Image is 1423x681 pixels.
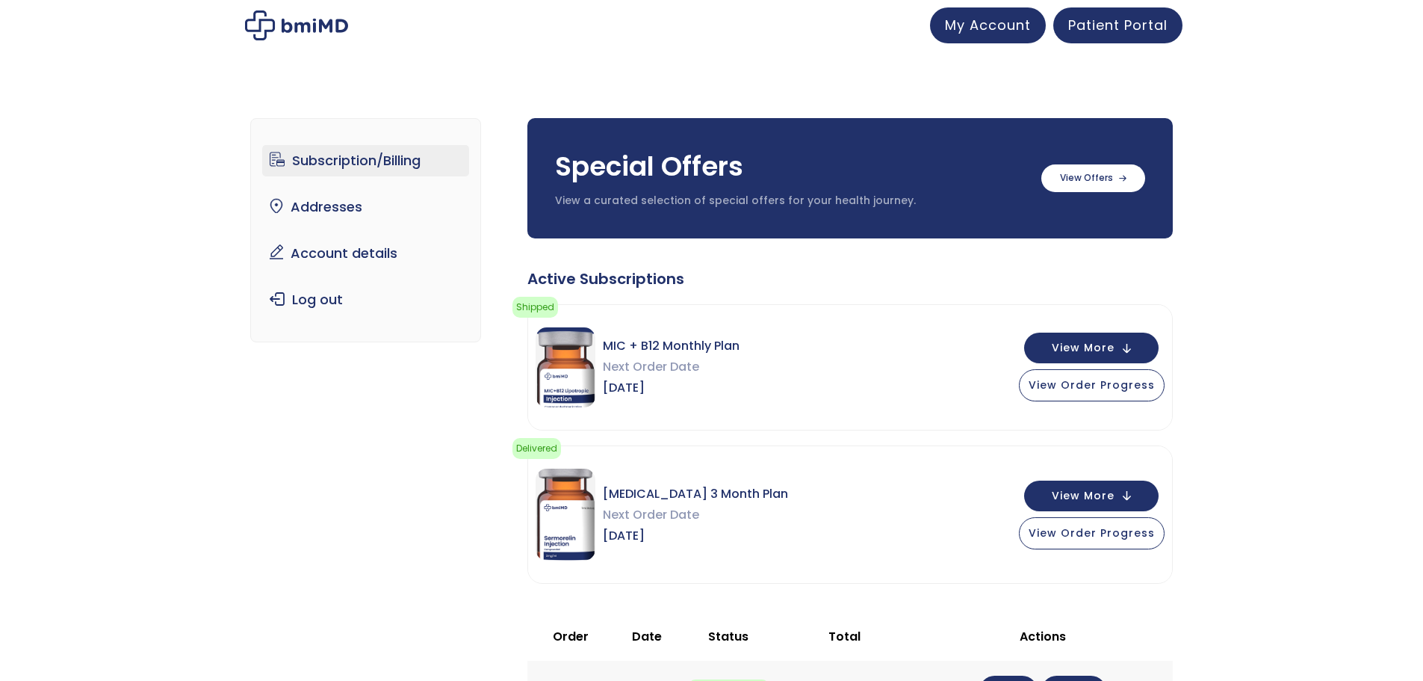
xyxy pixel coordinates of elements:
span: Next Order Date [603,357,740,378]
span: Status [708,628,748,645]
span: [MEDICAL_DATA] 3 Month Plan [603,484,788,505]
img: MIC + B12 Monthly Plan [536,327,595,407]
button: View Order Progress [1019,369,1165,401]
span: MIC + B12 Monthly Plan [603,336,740,357]
span: [DATE] [603,526,788,546]
span: View Order Progress [1029,526,1155,540]
span: Actions [1020,628,1066,645]
span: Total [828,628,861,645]
span: Date [632,628,662,645]
p: View a curated selection of special offers for your health journey. [555,194,1026,209]
span: View More [1052,343,1114,353]
a: My Account [930,7,1046,43]
span: My Account [945,16,1031,34]
button: View More [1024,481,1159,511]
a: Addresses [262,191,469,223]
h3: Special Offers [555,148,1026,185]
span: Shipped [512,297,558,318]
img: My account [245,10,348,40]
img: Sermorelin 3 Month Plan [536,469,595,561]
a: Account details [262,238,469,269]
span: Patient Portal [1068,16,1168,34]
span: View Order Progress [1029,378,1155,392]
nav: Account pages [250,118,481,342]
span: Order [553,628,589,645]
a: Patient Portal [1053,7,1182,43]
button: View More [1024,333,1159,363]
span: View More [1052,491,1114,501]
span: [DATE] [603,378,740,398]
a: Subscription/Billing [262,145,469,176]
span: Next Order Date [603,505,788,526]
button: View Order Progress [1019,517,1165,549]
div: Active Subscriptions [527,268,1173,289]
a: Log out [262,284,469,315]
span: Delivered [512,438,561,459]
